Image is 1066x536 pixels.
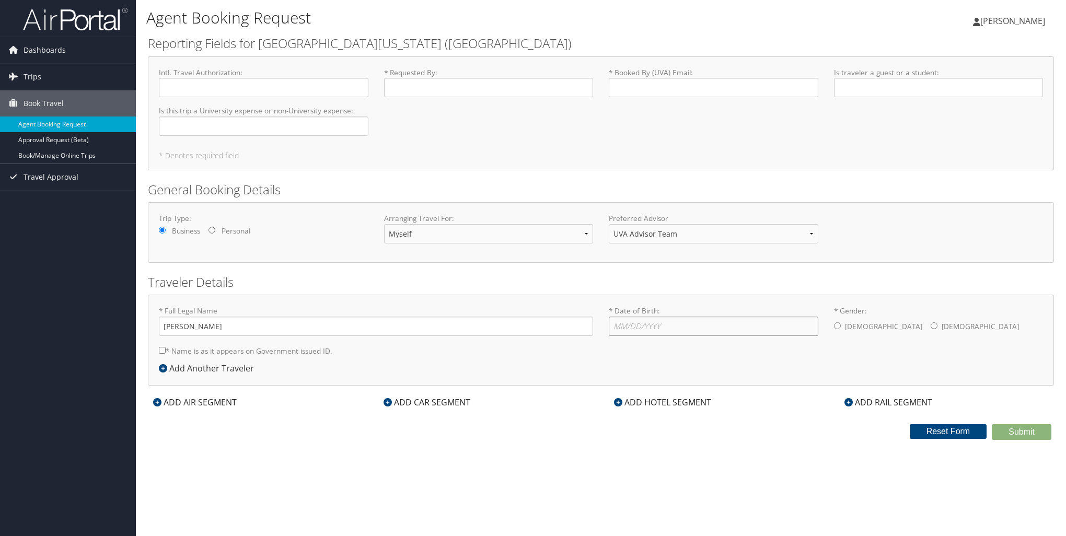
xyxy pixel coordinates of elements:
label: * Requested By : [384,67,594,97]
label: Arranging Travel For: [384,213,594,224]
img: airportal-logo.png [23,7,128,31]
div: ADD AIR SEGMENT [148,396,242,409]
span: [PERSON_NAME] [980,15,1045,27]
h5: * Denotes required field [159,152,1043,159]
input: * Booked By (UVA) Email: [609,78,818,97]
label: Personal [222,226,250,236]
label: * Booked By (UVA) Email : [609,67,818,97]
button: Submit [992,424,1051,440]
label: * Name is as it appears on Government issued ID. [159,341,332,360]
input: * Name is as it appears on Government issued ID. [159,347,166,354]
h2: General Booking Details [148,181,1054,199]
label: Trip Type: [159,213,368,224]
span: Travel Approval [24,164,78,190]
label: Intl. Travel Authorization : [159,67,368,97]
div: Add Another Traveler [159,362,259,375]
label: Is traveler a guest or a student : [834,67,1044,97]
input: * Gender:[DEMOGRAPHIC_DATA][DEMOGRAPHIC_DATA] [931,322,937,329]
label: Preferred Advisor [609,213,818,224]
h1: Agent Booking Request [146,7,752,29]
label: Is this trip a University expense or non-University expense : [159,106,368,135]
input: Intl. Travel Authorization: [159,78,368,97]
span: Trips [24,64,41,90]
input: * Date of Birth: [609,317,818,336]
label: Business [172,226,200,236]
input: * Full Legal Name [159,317,593,336]
button: Reset Form [910,424,987,439]
input: Is traveler a guest or a student: [834,78,1044,97]
label: * Date of Birth: [609,306,818,335]
input: Is this trip a University expense or non-University expense: [159,116,368,136]
input: * Gender:[DEMOGRAPHIC_DATA][DEMOGRAPHIC_DATA] [834,322,841,329]
label: [DEMOGRAPHIC_DATA] [845,317,922,336]
div: ADD RAIL SEGMENT [839,396,937,409]
h2: Reporting Fields for [GEOGRAPHIC_DATA][US_STATE] ([GEOGRAPHIC_DATA]) [148,34,1054,52]
span: Dashboards [24,37,66,63]
h2: Traveler Details [148,273,1054,291]
input: * Requested By: [384,78,594,97]
div: ADD CAR SEGMENT [378,396,476,409]
a: [PERSON_NAME] [973,5,1056,37]
div: ADD HOTEL SEGMENT [609,396,716,409]
label: * Gender: [834,306,1044,337]
label: * Full Legal Name [159,306,593,335]
span: Book Travel [24,90,64,116]
label: [DEMOGRAPHIC_DATA] [942,317,1019,336]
